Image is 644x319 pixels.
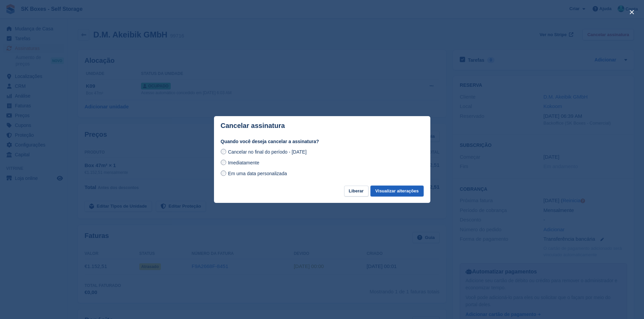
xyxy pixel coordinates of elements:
button: Visualizar alterações [371,186,423,197]
span: Em uma data personalizada [228,171,287,176]
span: Cancelar no final do período - [DATE] [228,149,306,155]
p: Cancelar assinatura [221,122,285,130]
input: Cancelar no final do período - [DATE] [221,149,226,154]
input: Em uma data personalizada [221,170,226,176]
input: Imediatamente [221,160,226,165]
button: Liberar [344,186,368,197]
button: close [626,7,637,18]
span: Imediatamente [228,160,259,165]
label: Quando você deseja cancelar a assinatura? [221,138,424,145]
